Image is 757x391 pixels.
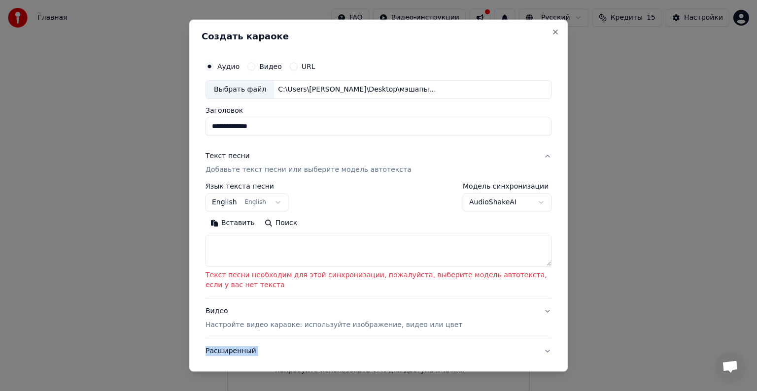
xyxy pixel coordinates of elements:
[206,81,274,98] div: Выбрать файл
[217,63,240,70] label: Аудио
[206,270,551,290] p: Текст песни необходим для этой синхронизации, пожалуйста, выберите модель автотекста, если у вас ...
[206,183,551,298] div: Текст песниДобавьте текст песни или выберите модель автотекста
[206,107,551,114] label: Заголовок
[206,183,288,190] label: Язык текста песни
[206,143,551,183] button: Текст песниДобавьте текст песни или выберите модель автотекста
[260,215,302,231] button: Поиск
[463,183,551,190] label: Модель синхронизации
[206,215,260,231] button: Вставить
[259,63,282,70] label: Видео
[206,298,551,338] button: ВидеоНастройте видео караоке: используйте изображение, видео или цвет
[274,85,442,95] div: C:\Users\[PERSON_NAME]\Desktop\мэшапы\небеса драконы.mp3
[206,165,412,175] p: Добавьте текст песни или выберите модель автотекста
[206,320,462,330] p: Настройте видео караоке: используйте изображение, видео или цвет
[202,32,555,41] h2: Создать караоке
[206,338,551,364] button: Расширенный
[206,306,462,330] div: Видео
[302,63,315,70] label: URL
[206,151,250,161] div: Текст песни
